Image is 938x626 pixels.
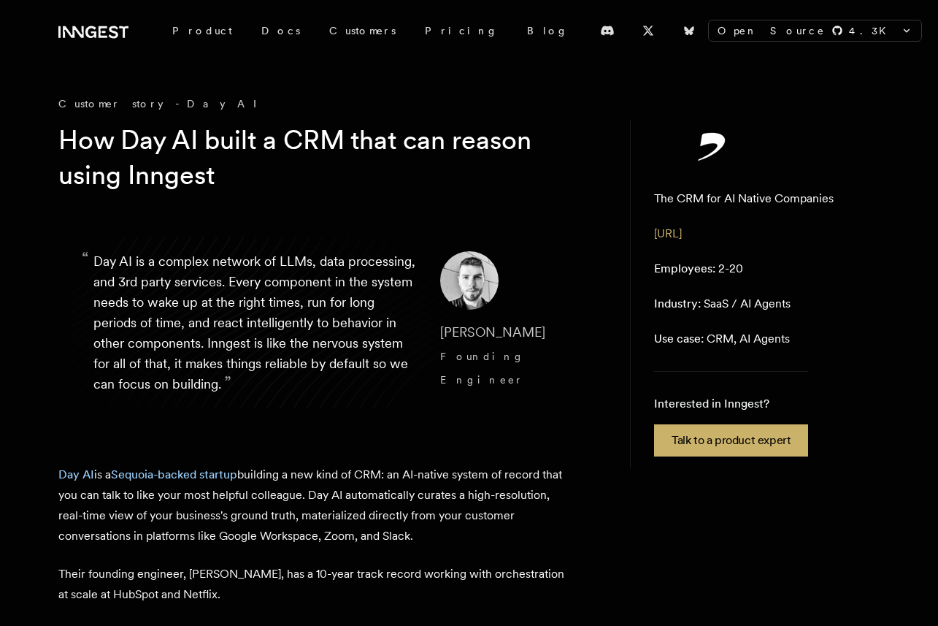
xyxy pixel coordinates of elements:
[632,19,664,42] a: X
[440,351,525,386] span: Founding Engineer
[591,19,623,42] a: Discord
[654,190,834,207] p: The CRM for AI Native Companies
[82,254,89,263] span: “
[247,18,315,44] a: Docs
[654,297,701,310] span: Industry:
[58,564,569,605] p: Their founding engineer, [PERSON_NAME], has a 10-year track record working with orchestration at ...
[654,260,743,278] p: 2-20
[440,251,499,310] img: Image of Erik Munson
[111,467,237,481] a: Sequoia-backed startup
[654,330,790,348] p: CRM, AI Agents
[654,424,808,457] a: Talk to a product expert
[849,23,895,38] span: 4.3 K
[315,18,410,44] a: Customers
[654,295,791,313] p: SaaS / AI Agents
[224,372,231,393] span: ”
[58,96,607,111] div: Customer story - Day AI
[58,467,94,481] a: Day AI
[654,226,682,240] a: [URL]
[58,465,569,546] p: is a building a new kind of CRM: an AI-native system of record that you can talk to like your mos...
[93,251,417,394] p: Day AI is a complex network of LLMs, data processing, and 3rd party services. Every component in ...
[158,18,247,44] div: Product
[58,123,583,193] h1: How Day AI built a CRM that can reason using Inngest
[410,18,512,44] a: Pricing
[654,131,771,161] img: Day AI's logo
[512,18,583,44] a: Blog
[440,324,545,340] span: [PERSON_NAME]
[654,395,808,413] p: Interested in Inngest?
[654,262,715,275] span: Employees:
[654,332,704,346] span: Use case:
[718,23,826,38] span: Open Source
[673,19,705,42] a: Bluesky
